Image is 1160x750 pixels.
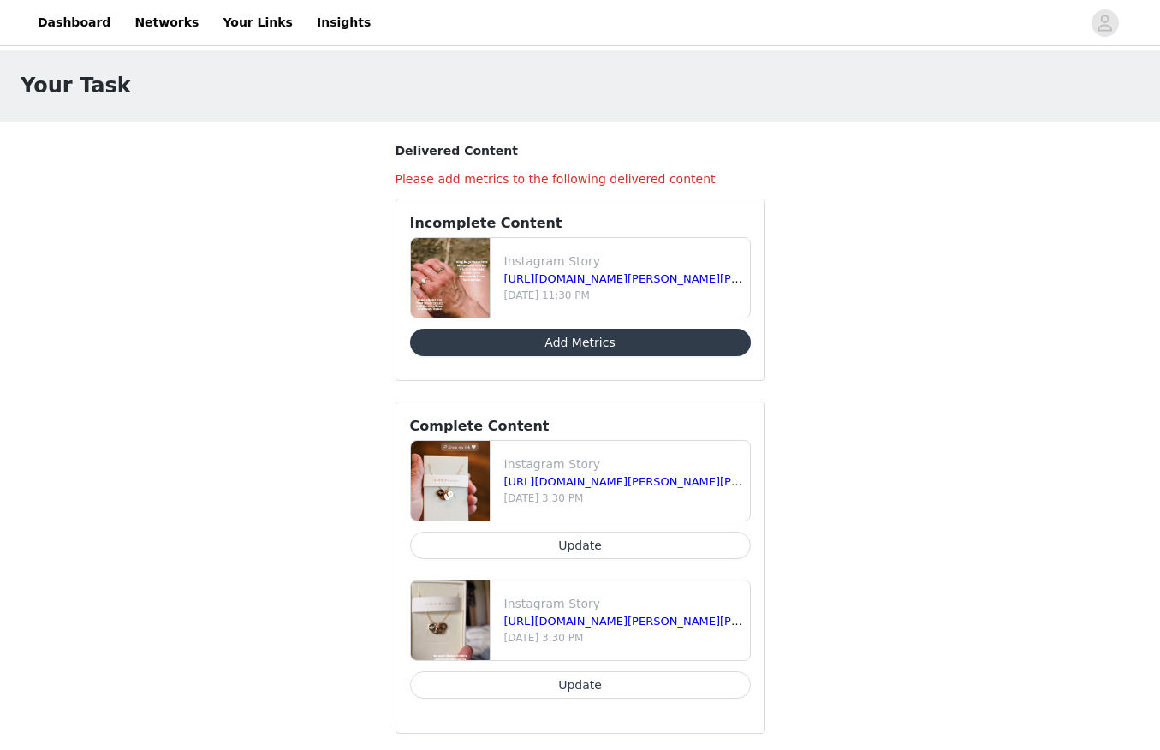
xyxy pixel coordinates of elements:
[504,595,743,613] p: Instagram Story
[212,3,303,42] a: Your Links
[124,3,209,42] a: Networks
[396,142,765,160] h3: Delivered Content
[504,288,743,303] p: [DATE] 11:30 PM
[27,3,121,42] a: Dashboard
[504,272,813,285] a: [URL][DOMAIN_NAME][PERSON_NAME][PERSON_NAME]
[306,3,381,42] a: Insights
[504,475,813,488] a: [URL][DOMAIN_NAME][PERSON_NAME][PERSON_NAME]
[504,630,743,646] p: [DATE] 3:30 PM
[410,671,751,699] button: Update
[396,170,765,188] h4: Please add metrics to the following delivered content
[504,253,743,271] p: Instagram Story
[410,416,751,437] h3: Complete Content
[411,441,490,521] img: file
[411,238,490,318] img: file
[410,532,751,559] button: Update
[504,455,743,473] p: Instagram Story
[21,70,131,101] h1: Your Task
[504,615,813,628] a: [URL][DOMAIN_NAME][PERSON_NAME][PERSON_NAME]
[504,491,743,506] p: [DATE] 3:30 PM
[410,329,751,356] button: Add Metrics
[410,213,751,234] h3: Incomplete Content
[411,580,490,660] img: file
[1097,9,1113,37] div: avatar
